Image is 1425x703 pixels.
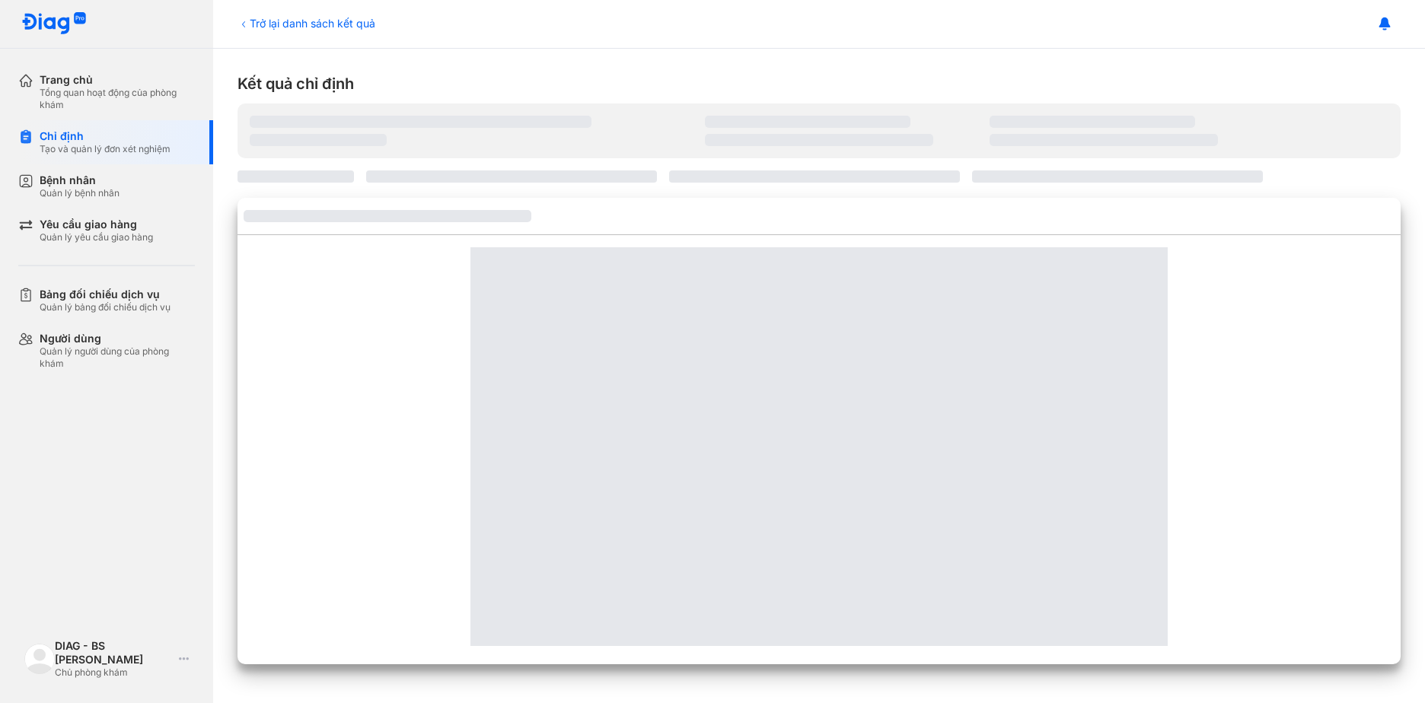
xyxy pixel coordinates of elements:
[40,129,171,143] div: Chỉ định
[237,73,1401,94] div: Kết quả chỉ định
[40,231,153,243] div: Quản lý yêu cầu giao hàng
[237,15,375,31] div: Trở lại danh sách kết quả
[55,639,173,666] div: DIAG - BS [PERSON_NAME]
[40,345,195,370] div: Quản lý người dùng của phòng khám
[40,288,171,301] div: Bảng đối chiếu dịch vụ
[40,87,195,111] div: Tổng quan hoạt động của phòng khám
[55,666,173,679] div: Chủ phòng khám
[40,218,153,231] div: Yêu cầu giao hàng
[40,332,195,345] div: Người dùng
[24,644,55,674] img: logo
[40,187,120,199] div: Quản lý bệnh nhân
[40,73,195,87] div: Trang chủ
[40,301,171,313] div: Quản lý bảng đối chiếu dịch vụ
[21,12,87,36] img: logo
[40,173,120,187] div: Bệnh nhân
[40,143,171,155] div: Tạo và quản lý đơn xét nghiệm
